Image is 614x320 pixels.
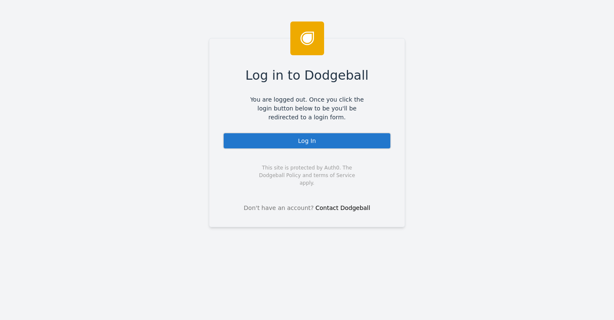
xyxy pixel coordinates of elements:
[223,132,391,149] div: Log In
[252,164,362,187] span: This site is protected by Auth0. The Dodgeball Policy and terms of Service apply.
[316,204,371,211] a: Contact Dodgeball
[246,66,369,85] span: Log in to Dodgeball
[244,204,314,212] span: Don't have an account?
[244,95,370,122] span: You are logged out. Once you click the login button below to be you'll be redirected to a login f...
